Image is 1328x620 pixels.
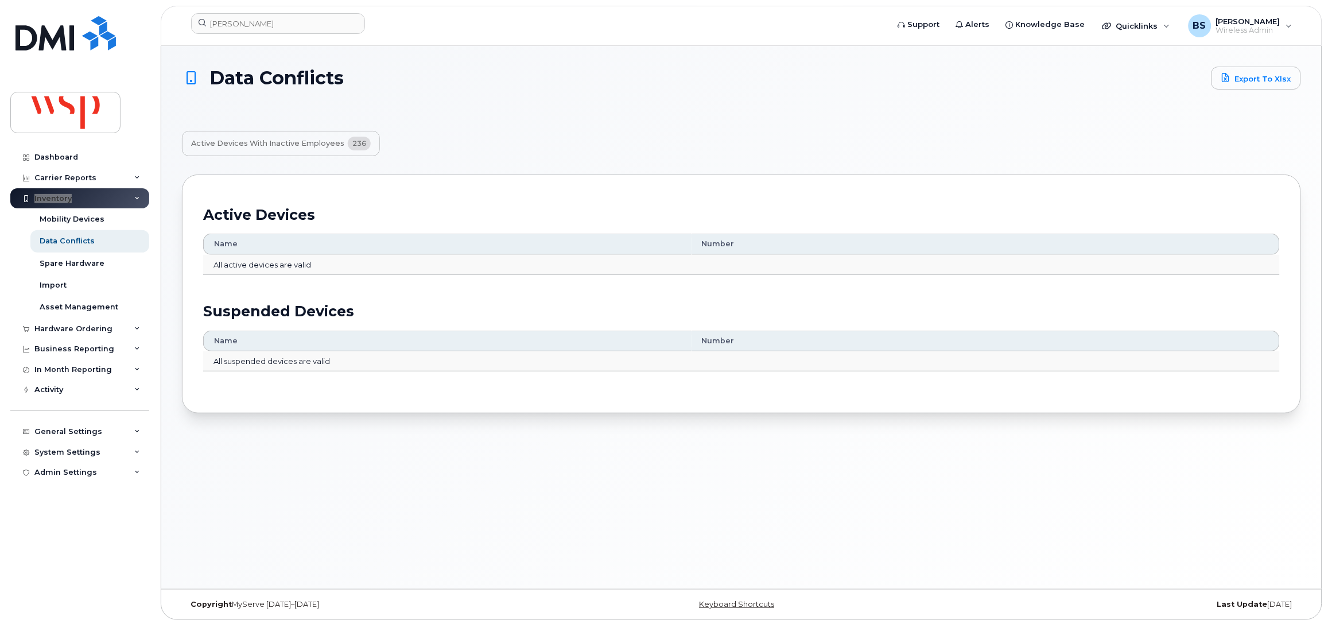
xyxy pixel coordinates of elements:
[182,600,555,609] div: MyServe [DATE]–[DATE]
[203,206,1280,223] h2: Active Devices
[191,600,232,609] strong: Copyright
[203,351,1280,372] td: All suspended devices are valid
[209,68,344,88] span: Data Conflicts
[203,234,692,254] th: Name
[699,600,774,609] a: Keyboard Shortcuts
[928,600,1301,609] div: [DATE]
[348,137,371,150] span: 236
[692,234,1280,254] th: Number
[1211,67,1301,90] a: Export to Xlsx
[1217,600,1268,609] strong: Last Update
[203,331,692,351] th: Name
[203,255,1280,276] td: All active devices are valid
[692,331,1280,351] th: Number
[191,139,344,148] span: Active Devices with Inactive Employees
[203,303,1280,320] h2: Suspended Devices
